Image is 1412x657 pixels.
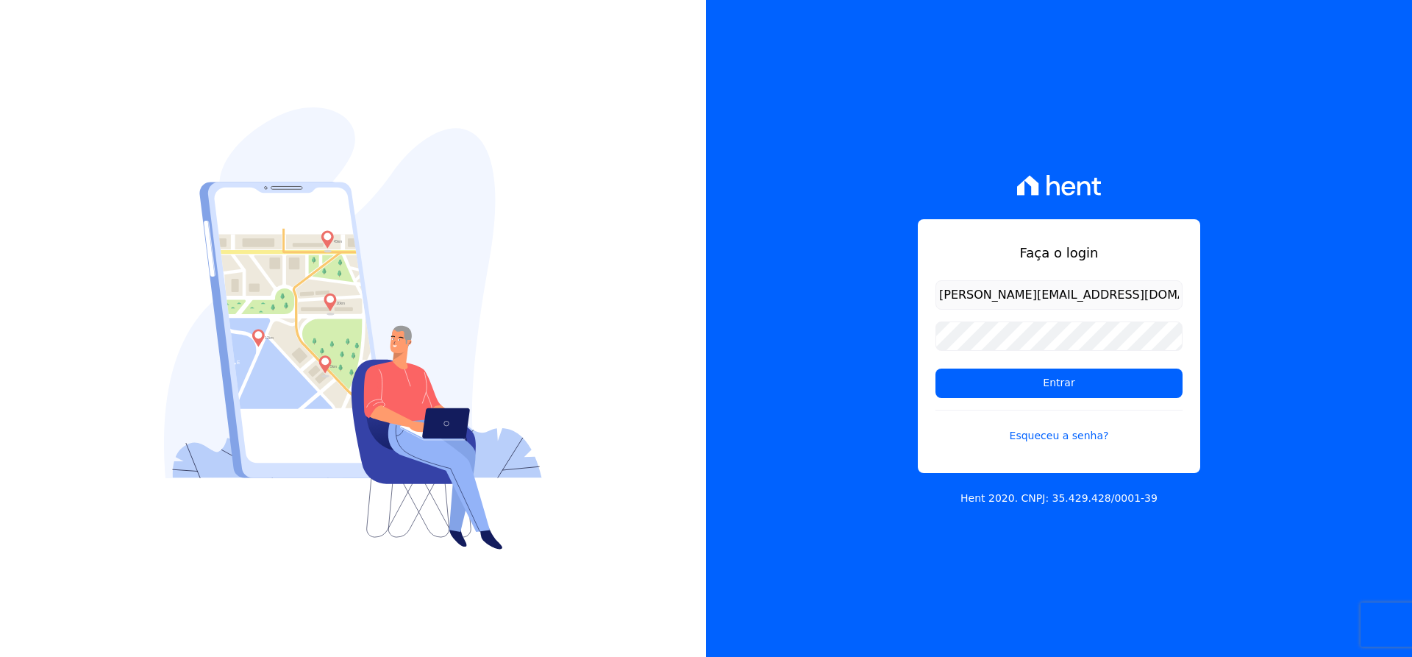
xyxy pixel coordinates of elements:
a: Esqueceu a senha? [935,410,1183,444]
img: Login [164,107,542,550]
h1: Faça o login [935,243,1183,263]
input: Email [935,280,1183,310]
input: Entrar [935,369,1183,398]
p: Hent 2020. CNPJ: 35.429.428/0001-39 [960,491,1158,506]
